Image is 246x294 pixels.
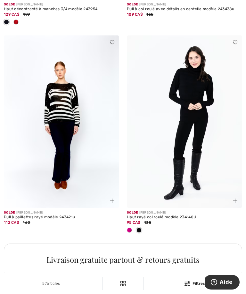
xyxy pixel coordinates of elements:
div: [PERSON_NAME] [127,2,242,7]
div: Midnight Blue [2,17,11,28]
div: Livraison gratuite partout & retours gratuits [28,256,218,263]
img: Haut rayé col roulé modèle 234140U. Magenta [127,35,242,208]
img: plus_v2.svg [110,199,114,203]
div: Lipstick Red 173 [11,17,21,28]
span: 57 [42,281,47,286]
div: Magenta [125,225,134,236]
img: heart_black_full.svg [110,41,114,44]
div: Pull à col roulé avec détails en dentelle modèle 243438u [127,7,242,11]
span: Solde [4,211,15,215]
span: 155 [146,12,153,17]
span: 160 [23,220,30,225]
div: Pull à paillettes rayé modèle 243421u [4,215,119,220]
div: [PERSON_NAME] [4,210,119,215]
span: 129 CA$ [4,12,20,17]
span: 109 CA$ [127,12,143,17]
img: Filtres [184,281,190,286]
div: Black [134,225,144,236]
div: [PERSON_NAME] [127,210,242,215]
img: heart_black_full.svg [233,41,237,44]
img: plus_v2.svg [233,199,237,203]
span: 135 [144,220,151,225]
iframe: Ouvre un widget dans lequel vous pouvez trouver plus d’informations [205,275,240,291]
div: Haut rayé col roulé modèle 234140U [127,215,242,220]
div: Haut décontracté à manches 3/4 modèle 243954 [4,7,119,11]
span: 95 CA$ [127,220,141,225]
span: 199 [23,12,30,17]
span: Solde [127,211,138,215]
div: Filtres [147,281,242,286]
div: [PERSON_NAME] [4,2,119,7]
span: Solde [4,3,15,6]
span: 112 CA$ [4,220,19,225]
img: Filtres [120,281,126,286]
span: Solde [127,3,138,6]
img: Pull à paillettes rayé modèle 243421u. Noir/Blanc Cassé [4,35,119,208]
